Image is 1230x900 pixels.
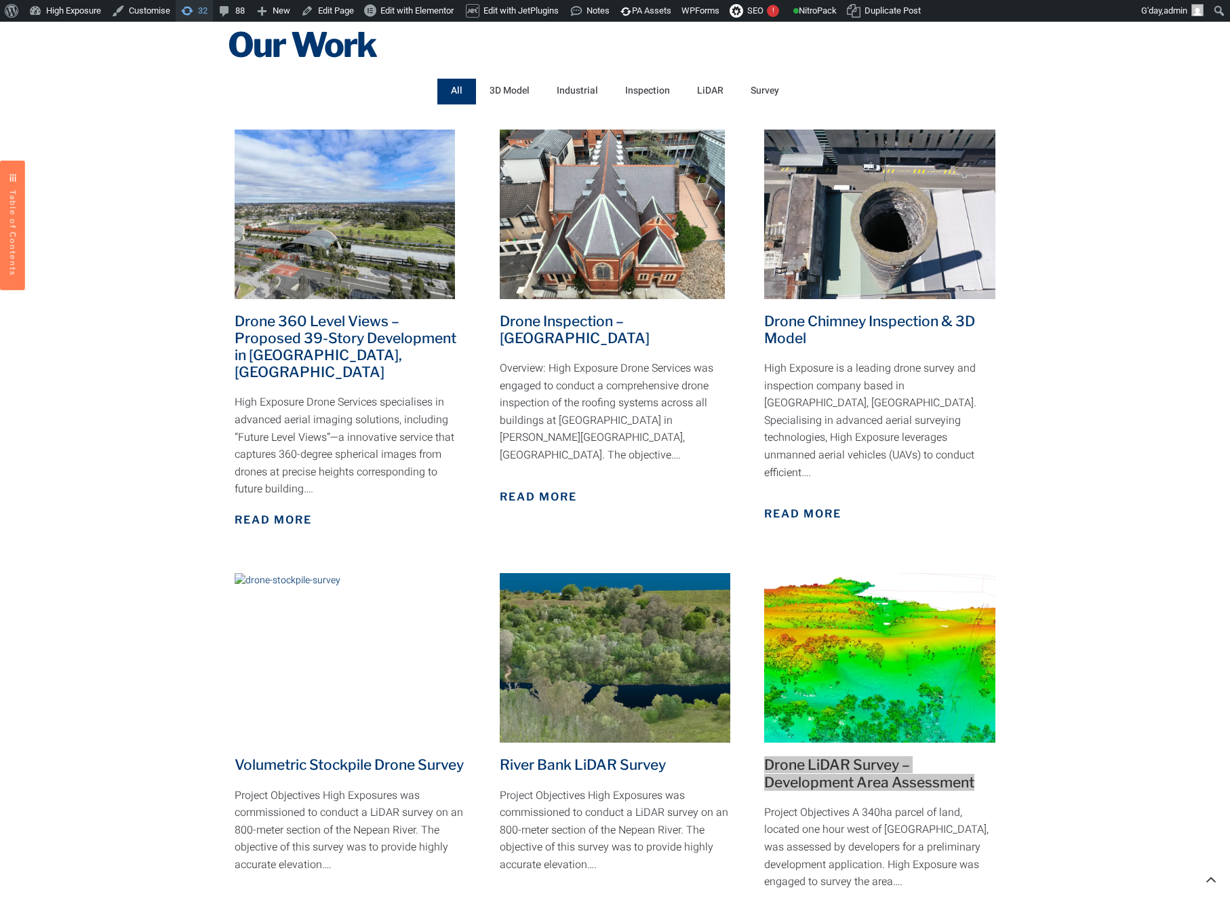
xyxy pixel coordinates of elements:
a: River Bank LiDAR Survey [500,756,666,773]
span: All [451,82,462,100]
a: Drone 360 Level Views – Proposed 39-Story Development in [GEOGRAPHIC_DATA], [GEOGRAPHIC_DATA] [235,313,456,381]
a: Read More [764,506,841,522]
h2: Our Work [228,24,1002,65]
span: LiDAR [697,82,723,100]
a: Volumetric Stockpile Drone Survey [235,756,464,773]
a: Drone Inspection – [GEOGRAPHIC_DATA] [500,313,650,347]
p: Overview: High Exposure Drone Services was engaged to conduct a comprehensive drone inspection of... [500,360,731,465]
img: drone-stockpile-survey [235,573,461,743]
div: High Exposure Drone Services specialises in advanced aerial imaging solutions, including “Future ... [235,394,466,498]
a: Read More [235,512,312,528]
span: 3D Model [490,82,530,100]
a: Drone Chimney Inspection & 3D Model [764,313,975,347]
span: SEO [747,5,763,16]
span: Edit with Elementor [380,5,454,16]
div: ! [767,5,779,17]
p: Project Objectives High Exposures was commissioned to conduct a LiDAR survey on an 800-meter sect... [235,787,466,874]
a: Drone LiDAR Survey – Development Area Assessment [764,756,974,790]
span: Industrial [557,82,598,100]
span: Survey [751,82,779,100]
p: Project Objectives High Exposures was commissioned to conduct a LiDAR survey on an 800-meter sect... [500,787,731,874]
p: Project Objectives A 340ha parcel of land, located one hour west of [GEOGRAPHIC_DATA], was assess... [764,804,995,891]
a: Read More [500,489,577,505]
span: admin [1164,5,1187,16]
p: High Exposure is a leading drone survey and inspection company based in [GEOGRAPHIC_DATA], [GEOGR... [764,360,995,482]
span: Inspection [625,82,670,100]
span: Table of Contents [8,190,18,277]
